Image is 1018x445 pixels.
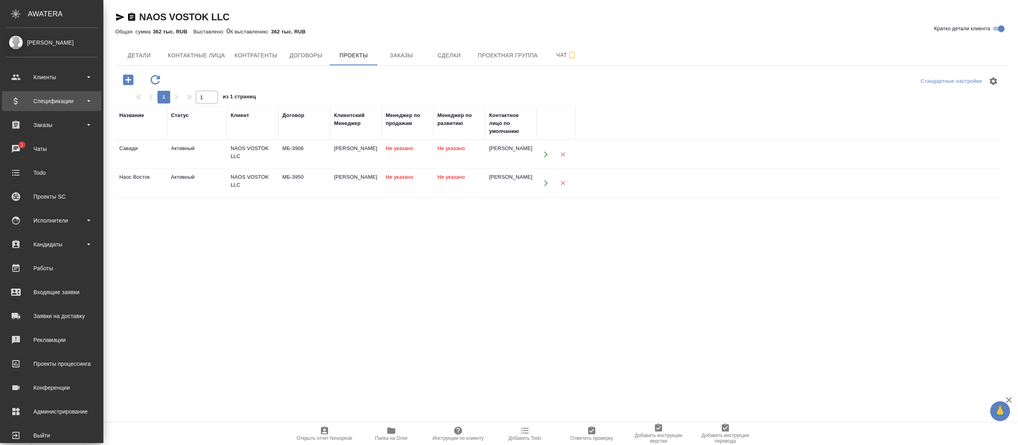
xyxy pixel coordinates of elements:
button: 🙏 [990,401,1010,421]
span: Инструкции по клиенту [433,435,484,441]
div: Исполнители [6,215,97,226]
div: Заявки на доставку [6,310,97,322]
span: Открыть отчет Newspeak [297,435,352,441]
div: [PERSON_NAME] [334,173,378,181]
span: Сделки [430,51,468,61]
span: Проектная группа [478,51,538,61]
div: МБ-3906 [282,144,326,152]
p: Выставлено: [193,29,226,35]
div: Клиентский Менеджер [334,111,378,127]
div: [PERSON_NAME] [334,144,378,152]
button: Открыть [538,175,554,191]
p: Общая сумма [115,29,153,35]
div: AWATERA [28,6,103,22]
a: 1Чаты [2,139,101,159]
div: Название [119,111,144,119]
button: Скопировать ссылку [127,12,136,22]
div: Чаты [6,143,97,155]
div: Спецификации [6,95,97,107]
div: Кандидаты [6,238,97,250]
div: Проекты процессинга [6,358,97,370]
p: 362 тыс. RUB [271,29,312,35]
button: Удалить [555,146,571,162]
a: Todo [2,163,101,183]
span: Контактные лица [168,51,225,61]
div: Договор [282,111,304,119]
span: Договоры [287,51,325,61]
span: Чат [547,50,585,60]
span: Не указано [437,145,465,151]
span: Добавить Todo [509,435,541,441]
div: Работы [6,262,97,274]
div: Администрирование [6,406,97,418]
div: Активный [171,173,223,181]
a: Работы [2,258,101,278]
a: Заявки на доставку [2,306,101,326]
div: Активный [171,144,223,152]
a: Конференции [2,378,101,398]
button: Удалить [555,175,571,191]
div: Контактное лицо по умолчанию [489,111,533,135]
div: Менеджер по развитию [437,111,481,127]
div: Выйти [6,429,97,441]
div: [PERSON_NAME] [489,173,533,181]
span: 1 [16,141,28,149]
a: Проекты SC [2,187,101,207]
a: Рекламации [2,330,101,350]
span: Кратко детали клиента [934,25,990,33]
span: Детали [120,51,158,61]
div: NAOS VOSTOK LLC [231,173,274,189]
span: Проекты [334,51,373,61]
div: Наос Восток [119,173,163,181]
span: Не указано [437,174,465,180]
a: Администрирование [2,402,101,422]
button: Открыть отчет Newspeak [291,423,358,445]
button: Скопировать ссылку для ЯМессенджера [115,12,125,22]
div: NAOS VOSTOK LLC [231,144,274,160]
span: Отметить проверку [570,435,613,441]
div: Конференции [6,382,97,394]
div: Todo [6,167,97,179]
span: Настроить таблицу [984,72,1003,91]
span: Заказы [382,51,420,61]
div: split button [919,75,984,88]
span: Папка на Drive [375,435,408,441]
div: 0 [115,27,1009,36]
span: Не указано [386,145,413,151]
a: NAOS VOSTOK LLC [139,12,229,22]
button: Инструкции по клиенту [425,423,492,445]
div: [PERSON_NAME] [6,38,97,47]
span: Контрагенты [235,51,278,61]
div: Менеджер по продажам [386,111,429,127]
div: Заказы [6,119,97,131]
a: Проекты процессинга [2,354,101,374]
span: Не указано [386,174,413,180]
span: из 1 страниц [223,92,256,103]
div: Савади [119,144,163,152]
button: Добавить инструкции верстки [625,423,692,445]
div: Рекламации [6,334,97,346]
button: Добавить Todo [492,423,558,445]
button: Обновить данные [144,72,166,88]
div: Клиенты [6,71,97,83]
div: Входящие заявки [6,286,97,298]
span: Добавить инструкции верстки [630,433,687,444]
span: 🙏 [993,403,1007,420]
a: Входящие заявки [2,282,101,302]
button: Папка на Drive [358,423,425,445]
p: 362 тыс. RUB [153,29,193,35]
div: Статус [171,111,189,119]
span: Добавить инструкции перевода [697,433,754,444]
div: [PERSON_NAME] [489,144,533,152]
button: Отметить проверку [558,423,625,445]
button: Добавить проект [117,72,139,88]
div: Клиент [231,111,249,119]
button: Добавить инструкции перевода [692,423,759,445]
button: Открыть [538,146,554,162]
div: Проекты SC [6,191,97,203]
p: К выставлению: [230,29,271,35]
div: МБ-3950 [282,173,326,181]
